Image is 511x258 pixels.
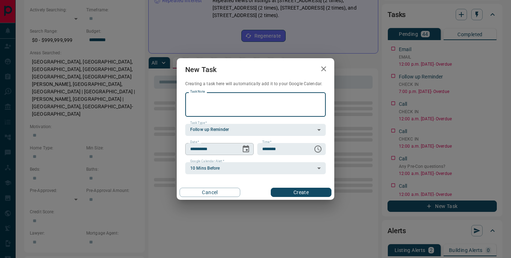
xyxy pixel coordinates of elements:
[190,89,205,94] label: Task Note
[177,58,225,81] h2: New Task
[311,142,325,156] button: Choose time, selected time is 6:00 AM
[185,81,326,87] p: Creating a task here will automatically add it to your Google Calendar.
[239,142,253,156] button: Choose date, selected date is Sep 16, 2025
[185,124,326,136] div: Follow up Reminder
[190,121,207,125] label: Task Type
[185,162,326,174] div: 10 Mins Before
[180,188,240,197] button: Cancel
[262,140,271,144] label: Time
[190,140,199,144] label: Date
[190,159,224,164] label: Google Calendar Alert
[271,188,331,197] button: Create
